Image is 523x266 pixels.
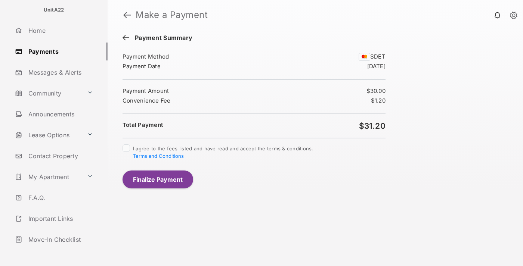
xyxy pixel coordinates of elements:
a: Messages & Alerts [12,63,108,81]
strong: Make a Payment [136,10,208,19]
a: Move-In Checklist [12,231,108,248]
span: I agree to the fees listed and have read and accept the terms & conditions. [133,145,313,159]
a: Contact Property [12,147,108,165]
a: Payments [12,43,108,60]
p: UnitA22 [44,6,64,14]
a: Announcements [12,105,108,123]
a: My Apartment [12,168,84,186]
button: I agree to the fees listed and have read and accept the terms & conditions. [133,153,184,159]
a: Lease Options [12,126,84,144]
a: Community [12,84,84,102]
a: Important Links [12,210,96,228]
a: F.A.Q. [12,189,108,207]
span: Payment Summary [131,34,192,43]
a: Home [12,22,108,40]
button: Finalize Payment [123,170,193,188]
